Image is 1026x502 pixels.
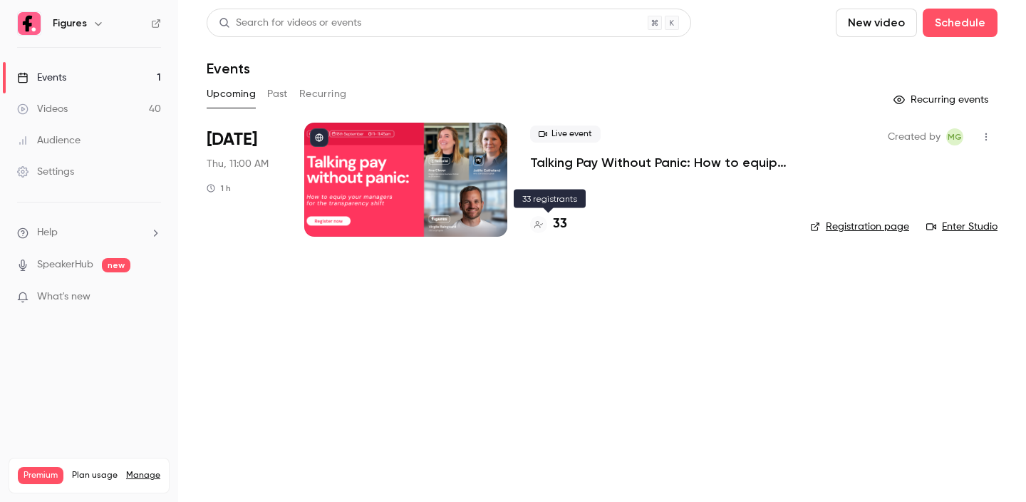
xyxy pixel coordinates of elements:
button: Past [267,83,288,106]
li: help-dropdown-opener [17,225,161,240]
button: Recurring events [887,88,997,111]
div: Videos [17,102,68,116]
button: Recurring [299,83,347,106]
button: New video [836,9,917,37]
span: What's new [37,290,90,304]
span: Help [37,225,58,240]
span: MG [948,128,962,145]
a: Enter Studio [926,220,997,234]
h1: Events [207,60,250,77]
span: Mégane Gateau [946,128,963,145]
span: Thu, 11:00 AM [207,157,269,171]
span: [DATE] [207,128,257,151]
div: Settings [17,165,74,179]
span: Created by [888,128,940,145]
div: Events [17,71,66,85]
img: Figures [18,12,41,35]
h4: 33 [553,215,567,234]
div: Audience [17,133,81,148]
a: Talking Pay Without Panic: How to equip your managers for the transparency shift [530,154,787,171]
a: Manage [126,470,160,481]
button: Schedule [923,9,997,37]
a: SpeakerHub [37,257,93,272]
div: 1 h [207,183,231,194]
h6: Figures [53,16,87,31]
iframe: Noticeable Trigger [144,291,161,304]
span: Live event [530,125,601,143]
button: Upcoming [207,83,256,106]
span: Plan usage [72,470,118,481]
a: 33 [530,215,567,234]
span: new [102,258,130,272]
div: Search for videos or events [219,16,361,31]
a: Registration page [810,220,909,234]
span: Premium [18,467,63,484]
div: Sep 18 Thu, 11:00 AM (Europe/Paris) [207,123,281,237]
